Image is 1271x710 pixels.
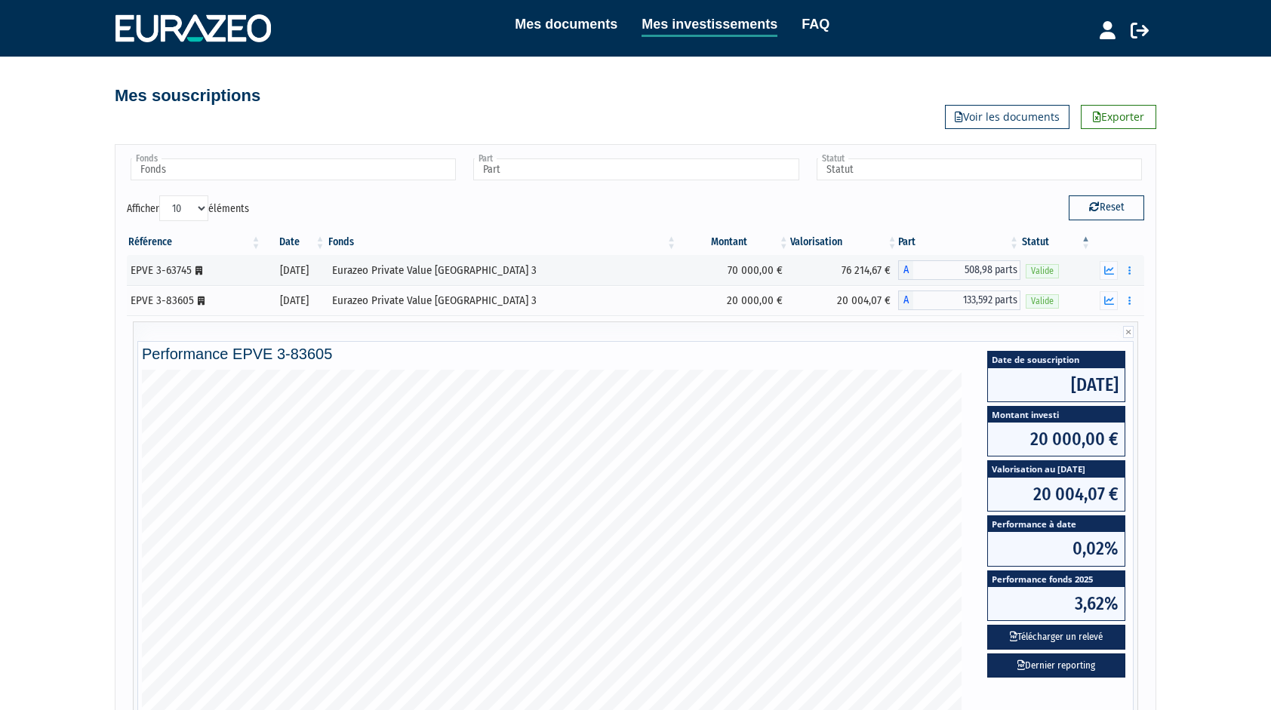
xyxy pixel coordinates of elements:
span: Montant investi [988,407,1125,423]
a: Mes investissements [642,14,777,37]
div: A - Eurazeo Private Value Europe 3 [898,260,1020,280]
h4: Performance EPVE 3-83605 [142,346,1129,362]
td: 70 000,00 € [678,255,790,285]
i: [Français] Personne morale [198,297,205,306]
span: Valorisation au [DATE] [988,461,1125,477]
span: 133,592 parts [913,290,1020,310]
span: 0,02% [988,532,1125,565]
th: Date: activer pour trier la colonne par ordre croissant [263,229,327,255]
th: Référence : activer pour trier la colonne par ordre croissant [127,229,263,255]
span: 20 000,00 € [988,423,1125,456]
div: Eurazeo Private Value [GEOGRAPHIC_DATA] 3 [332,293,673,309]
button: Télécharger un relevé [987,625,1125,650]
label: Afficher éléments [127,195,249,221]
img: 1732889491-logotype_eurazeo_blanc_rvb.png [115,14,271,41]
span: A [898,260,913,280]
th: Montant: activer pour trier la colonne par ordre croissant [678,229,790,255]
div: EPVE 3-83605 [131,293,257,309]
a: Mes documents [515,14,617,35]
td: 20 004,07 € [790,285,899,315]
h4: Mes souscriptions [115,87,260,105]
td: 20 000,00 € [678,285,790,315]
td: 76 214,67 € [790,255,899,285]
button: Reset [1069,195,1144,220]
span: Valide [1026,264,1059,278]
div: Eurazeo Private Value [GEOGRAPHIC_DATA] 3 [332,263,673,278]
i: [Français] Personne morale [195,266,202,275]
div: EPVE 3-63745 [131,263,257,278]
th: Statut : activer pour trier la colonne par ordre d&eacute;croissant [1020,229,1092,255]
a: FAQ [802,14,829,35]
th: Valorisation: activer pour trier la colonne par ordre croissant [790,229,899,255]
span: 3,62% [988,587,1125,620]
span: Performance à date [988,516,1125,532]
div: [DATE] [268,263,322,278]
a: Exporter [1081,105,1156,129]
th: Fonds: activer pour trier la colonne par ordre croissant [327,229,679,255]
span: A [898,290,913,310]
span: 508,98 parts [913,260,1020,280]
div: [DATE] [268,293,322,309]
a: Voir les documents [945,105,1069,129]
div: A - Eurazeo Private Value Europe 3 [898,290,1020,310]
a: Dernier reporting [987,653,1125,678]
th: Part: activer pour trier la colonne par ordre croissant [898,229,1020,255]
span: 20 004,07 € [988,478,1125,511]
span: Date de souscription [988,352,1125,367]
span: [DATE] [988,368,1125,401]
span: Performance fonds 2025 [988,571,1125,587]
span: Valide [1026,294,1059,309]
select: Afficheréléments [159,195,208,221]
